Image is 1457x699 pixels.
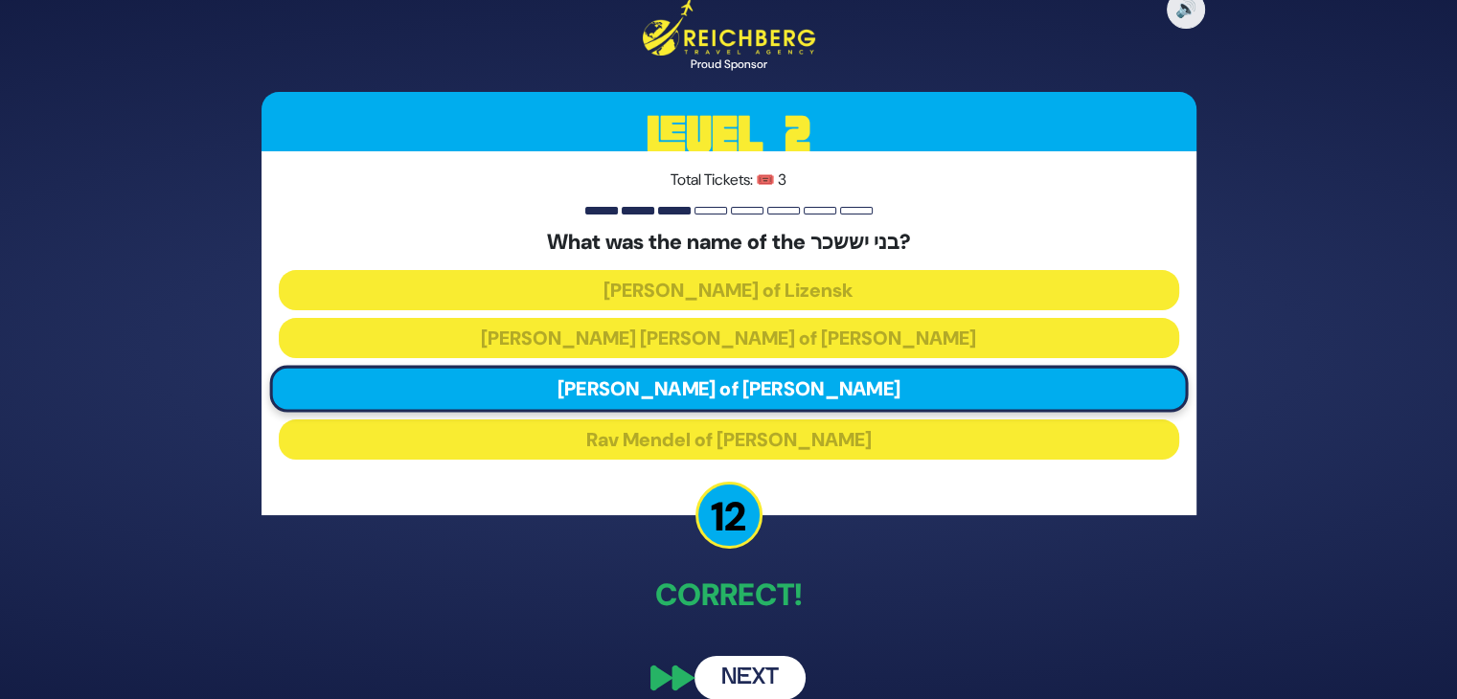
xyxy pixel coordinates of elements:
[279,270,1179,310] button: [PERSON_NAME] of Lizensk
[279,419,1179,460] button: Rav Mendel of [PERSON_NAME]
[279,318,1179,358] button: [PERSON_NAME] [PERSON_NAME] of [PERSON_NAME]
[279,230,1179,255] h5: What was the name of the בני יששכר?
[262,572,1196,618] p: Correct!
[279,169,1179,192] p: Total Tickets: 🎟️ 3
[695,482,763,549] p: 12
[262,92,1196,178] h3: Level 2
[643,56,815,73] div: Proud Sponsor
[269,366,1188,413] button: [PERSON_NAME] of [PERSON_NAME]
